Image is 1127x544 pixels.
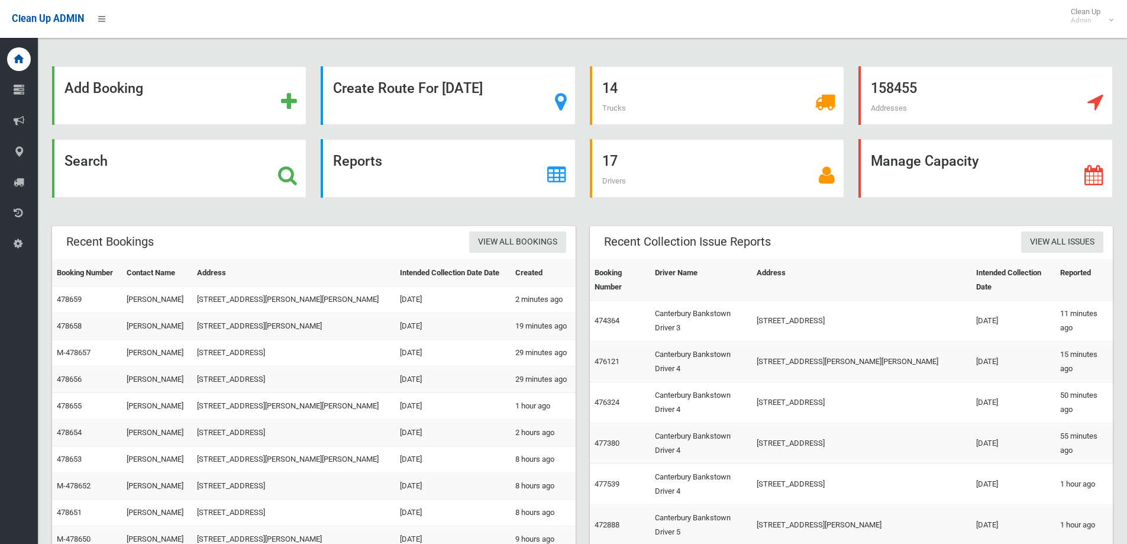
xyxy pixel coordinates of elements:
td: [STREET_ADDRESS][PERSON_NAME][PERSON_NAME] [192,287,395,313]
th: Created [511,260,575,287]
a: 474364 [595,316,619,325]
td: 1 hour ago [1055,464,1113,505]
a: 158455 Addresses [858,66,1113,125]
strong: Create Route For [DATE] [333,80,483,96]
a: 478656 [57,375,82,384]
th: Booking Number [52,260,122,287]
td: [DATE] [395,500,511,526]
td: [DATE] [395,446,511,473]
span: Addresses [871,104,907,112]
td: [DATE] [971,464,1055,505]
strong: Reports [333,153,382,169]
strong: 158455 [871,80,917,96]
td: [DATE] [971,423,1055,464]
a: 14 Trucks [590,66,844,125]
td: [STREET_ADDRESS] [192,420,395,446]
a: 476121 [595,357,619,366]
td: [STREET_ADDRESS] [752,301,971,342]
td: 8 hours ago [511,473,575,500]
td: [STREET_ADDRESS][PERSON_NAME] [192,313,395,340]
small: Admin [1071,16,1100,25]
td: 29 minutes ago [511,366,575,393]
td: Canterbury Bankstown Driver 4 [650,342,752,382]
td: [DATE] [395,366,511,393]
th: Intended Collection Date Date [395,260,511,287]
td: [PERSON_NAME] [122,366,192,393]
td: Canterbury Bankstown Driver 4 [650,423,752,464]
td: 11 minutes ago [1055,301,1113,342]
td: [PERSON_NAME] [122,420,192,446]
td: [PERSON_NAME] [122,393,192,420]
th: Intended Collection Date [971,260,1055,301]
td: [DATE] [971,342,1055,382]
td: [STREET_ADDRESS] [752,423,971,464]
a: M-478652 [57,481,91,490]
td: 50 minutes ago [1055,382,1113,423]
a: Search [52,139,306,198]
strong: 17 [602,153,618,169]
a: 478658 [57,321,82,330]
td: 1 hour ago [511,393,575,420]
th: Address [192,260,395,287]
td: [STREET_ADDRESS][PERSON_NAME][PERSON_NAME] [752,342,971,382]
th: Reported [1055,260,1113,301]
strong: 14 [602,80,618,96]
th: Contact Name [122,260,192,287]
a: 477539 [595,479,619,488]
a: Manage Capacity [858,139,1113,198]
a: 17 Drivers [590,139,844,198]
span: Trucks [602,104,626,112]
td: [DATE] [395,313,511,340]
a: 478654 [57,428,82,437]
td: 2 hours ago [511,420,575,446]
a: 478659 [57,295,82,304]
td: 2 minutes ago [511,287,575,313]
td: [STREET_ADDRESS] [192,500,395,526]
a: 477380 [595,439,619,448]
td: [STREET_ADDRESS] [192,366,395,393]
a: 478653 [57,455,82,463]
a: View All Bookings [469,231,566,253]
td: [DATE] [395,420,511,446]
a: 478655 [57,401,82,410]
td: 8 hours ago [511,446,575,473]
strong: Add Booking [64,80,143,96]
td: [STREET_ADDRESS] [192,473,395,500]
td: 15 minutes ago [1055,342,1113,382]
a: 476324 [595,398,619,407]
header: Recent Collection Issue Reports [590,230,785,253]
a: 472888 [595,520,619,529]
td: Canterbury Bankstown Driver 4 [650,382,752,423]
th: Address [752,260,971,301]
strong: Manage Capacity [871,153,979,169]
td: [PERSON_NAME] [122,446,192,473]
span: Drivers [602,176,626,185]
td: [DATE] [395,473,511,500]
strong: Search [64,153,108,169]
a: 478651 [57,508,82,517]
th: Booking Number [590,260,651,301]
td: [PERSON_NAME] [122,287,192,313]
td: [PERSON_NAME] [122,313,192,340]
td: [DATE] [971,301,1055,342]
td: 29 minutes ago [511,340,575,366]
td: [DATE] [971,382,1055,423]
a: Add Booking [52,66,306,125]
td: 55 minutes ago [1055,423,1113,464]
td: Canterbury Bankstown Driver 4 [650,464,752,505]
td: 19 minutes ago [511,313,575,340]
span: Clean Up [1065,7,1112,25]
td: Canterbury Bankstown Driver 3 [650,301,752,342]
td: [PERSON_NAME] [122,340,192,366]
td: [STREET_ADDRESS] [192,340,395,366]
span: Clean Up ADMIN [12,13,84,24]
td: 8 hours ago [511,500,575,526]
th: Driver Name [650,260,752,301]
td: [PERSON_NAME] [122,500,192,526]
a: Reports [321,139,575,198]
td: [DATE] [395,287,511,313]
a: View All Issues [1021,231,1103,253]
td: [STREET_ADDRESS] [752,464,971,505]
a: M-478657 [57,348,91,357]
a: M-478650 [57,535,91,543]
